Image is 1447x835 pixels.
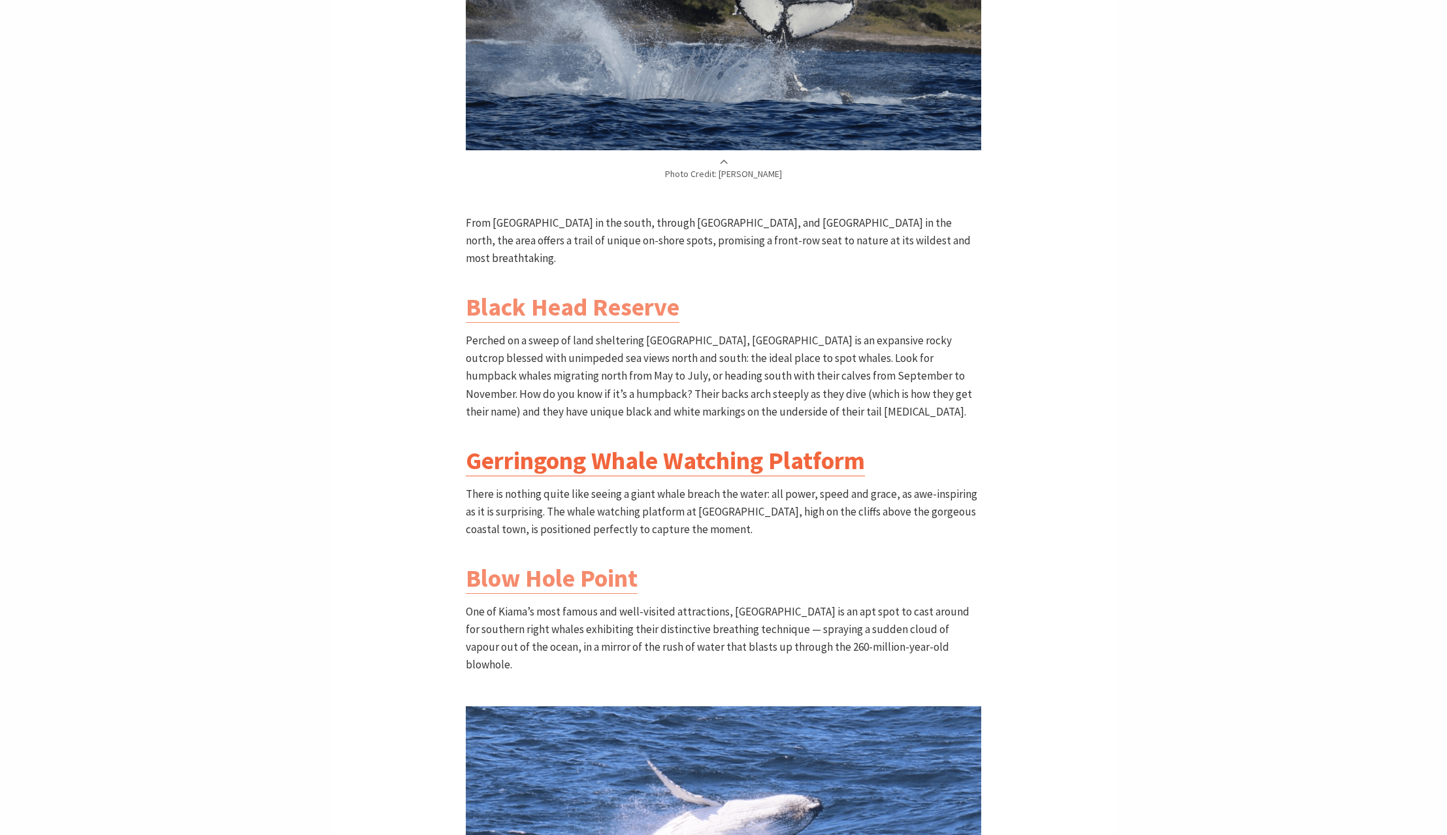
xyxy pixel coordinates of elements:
a: Black Head Reserve [466,291,679,323]
p: There is nothing quite like seeing a giant whale breach the water: all power, speed and grace, as... [466,485,981,539]
p: Perched on a sweep of land sheltering [GEOGRAPHIC_DATA], [GEOGRAPHIC_DATA] is an expansive rocky ... [466,332,981,421]
a: Blow Hole Point [466,563,638,594]
a: Gerringong Whale Watching Platform [466,445,865,476]
p: One of Kiama’s most famous and well-visited attractions, [GEOGRAPHIC_DATA] is an apt spot to cast... [466,603,981,674]
p: From [GEOGRAPHIC_DATA] in the south, through [GEOGRAPHIC_DATA], and [GEOGRAPHIC_DATA] in the nort... [466,214,981,268]
p: Photo Credit: [PERSON_NAME] [466,157,981,181]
